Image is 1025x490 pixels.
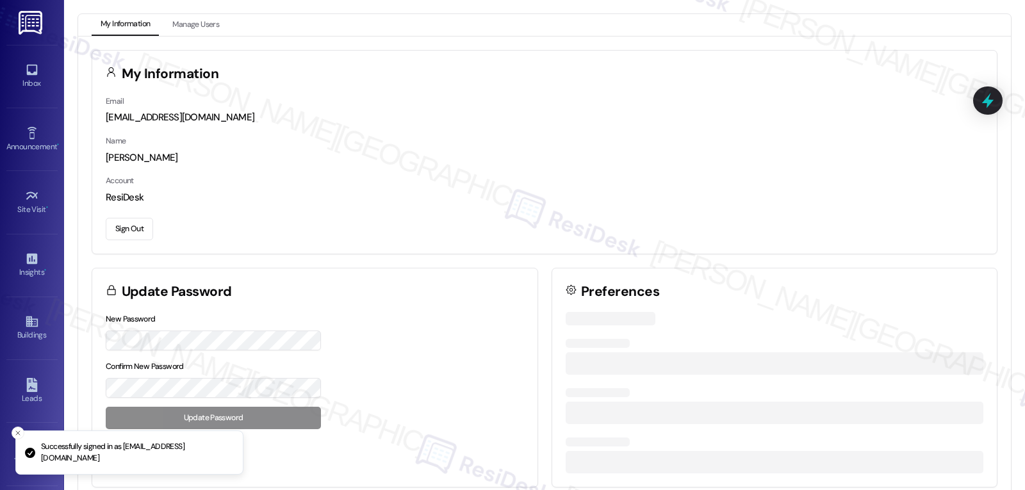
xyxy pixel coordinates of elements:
[106,136,126,146] label: Name
[106,176,134,186] label: Account
[106,361,184,372] label: Confirm New Password
[106,218,153,240] button: Sign Out
[44,266,46,275] span: •
[581,285,659,298] h3: Preferences
[12,427,24,439] button: Close toast
[46,203,48,212] span: •
[106,111,983,124] div: [EMAIL_ADDRESS][DOMAIN_NAME]
[6,59,58,94] a: Inbox
[6,437,58,471] a: Templates •
[19,11,45,35] img: ResiDesk Logo
[57,140,59,149] span: •
[122,67,219,81] h3: My Information
[6,185,58,220] a: Site Visit •
[6,248,58,282] a: Insights •
[106,96,124,106] label: Email
[6,311,58,345] a: Buildings
[106,191,983,204] div: ResiDesk
[106,151,983,165] div: [PERSON_NAME]
[106,314,156,324] label: New Password
[41,441,233,464] p: Successfully signed in as [EMAIL_ADDRESS][DOMAIN_NAME]
[163,14,228,36] button: Manage Users
[122,285,232,298] h3: Update Password
[92,14,159,36] button: My Information
[6,374,58,409] a: Leads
